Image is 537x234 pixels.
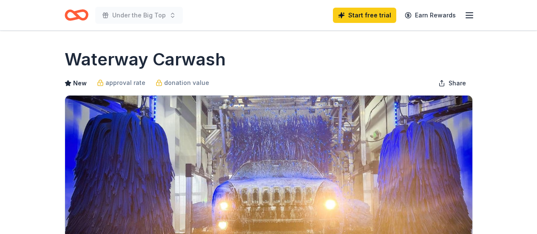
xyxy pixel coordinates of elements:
span: New [73,78,87,88]
h1: Waterway Carwash [65,48,226,71]
a: Start free trial [333,8,396,23]
button: Under the Big Top [95,7,183,24]
span: Under the Big Top [112,10,166,20]
span: donation value [164,78,209,88]
span: approval rate [105,78,145,88]
a: Home [65,5,88,25]
a: donation value [156,78,209,88]
a: approval rate [97,78,145,88]
span: Share [449,78,466,88]
button: Share [432,75,473,92]
a: Earn Rewards [400,8,461,23]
